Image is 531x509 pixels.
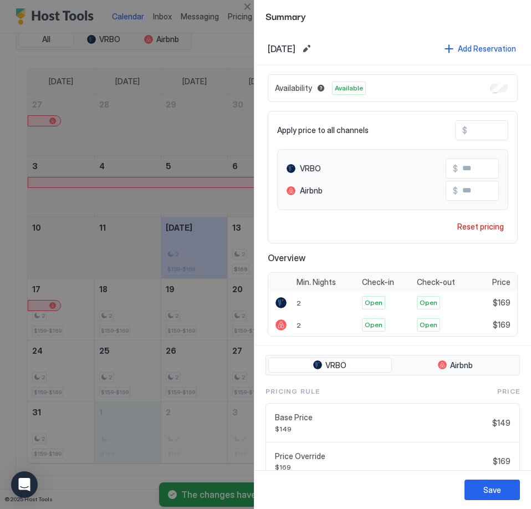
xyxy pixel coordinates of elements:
[268,252,518,263] span: Overview
[277,125,369,135] span: Apply price to all channels
[325,360,346,370] span: VRBO
[450,360,473,370] span: Airbnb
[268,43,295,54] span: [DATE]
[297,321,301,329] span: 2
[394,358,518,373] button: Airbnb
[420,320,437,330] span: Open
[497,386,520,396] span: Price
[335,83,363,93] span: Available
[275,451,488,461] span: Price Override
[300,164,321,174] span: VRBO
[453,219,508,234] button: Reset pricing
[457,221,504,232] div: Reset pricing
[265,386,320,396] span: Pricing Rule
[297,277,336,287] span: Min. Nights
[275,425,488,433] span: $149
[314,82,328,95] button: Blocked dates override all pricing rules and remain unavailable until manually unblocked
[462,125,467,135] span: $
[275,463,488,471] span: $169
[453,164,458,174] span: $
[493,456,510,466] span: $169
[453,186,458,196] span: $
[268,358,392,373] button: VRBO
[458,43,516,54] div: Add Reservation
[365,320,382,330] span: Open
[464,480,520,500] button: Save
[265,355,520,376] div: tab-group
[362,277,394,287] span: Check-in
[265,9,520,23] span: Summary
[417,277,455,287] span: Check-out
[275,413,488,423] span: Base Price
[365,298,382,308] span: Open
[300,186,323,196] span: Airbnb
[275,83,312,93] span: Availability
[492,418,510,428] span: $149
[297,299,301,307] span: 2
[11,471,38,498] div: Open Intercom Messenger
[492,277,510,287] span: Price
[443,41,518,56] button: Add Reservation
[300,42,313,55] button: Edit date range
[483,484,501,496] div: Save
[493,320,510,330] span: $169
[493,298,510,308] span: $169
[420,298,437,308] span: Open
